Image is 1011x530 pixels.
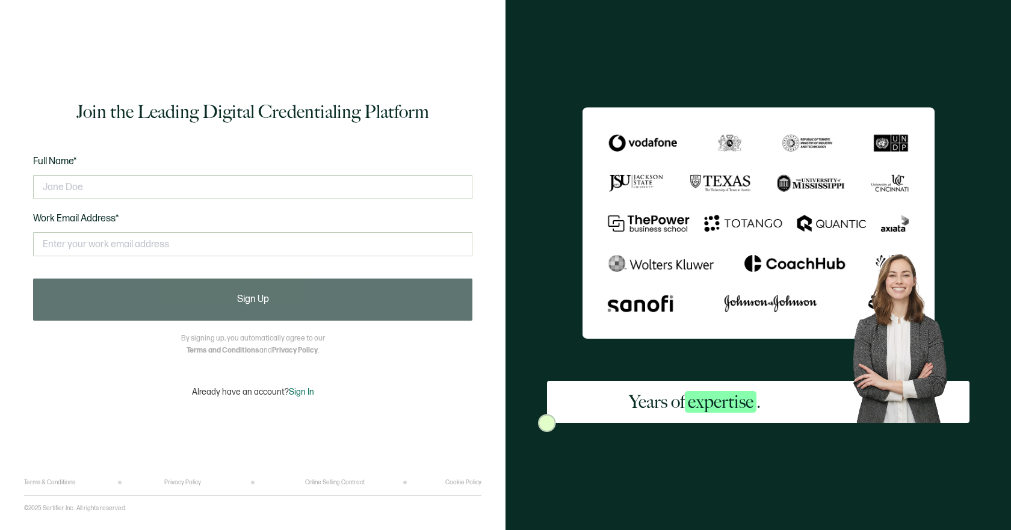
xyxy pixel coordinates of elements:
img: Sertifier Signup [538,414,556,432]
span: expertise [685,391,756,413]
a: Privacy Policy [272,346,318,355]
span: Work Email Address* [33,213,119,224]
h2: Years of . [629,390,761,414]
span: Full Name* [33,156,77,167]
input: Enter your work email address [33,232,472,256]
img: Sertifier Signup - Years of <span class="strong-h">expertise</span>. [583,107,935,339]
h1: Join the Leading Digital Credentialing Platform [76,100,429,124]
a: Terms & Conditions [24,479,75,486]
img: Sertifier Signup - Years of <span class="strong-h">expertise</span>. Hero [842,245,969,424]
a: Online Selling Contract [305,479,365,486]
p: ©2025 Sertifier Inc.. All rights reserved. [24,505,126,512]
a: Terms and Conditions [187,346,259,355]
p: By signing up, you automatically agree to our and . [181,333,325,357]
a: Cookie Policy [445,479,481,486]
span: Sign In [289,387,314,397]
span: Sign Up [237,295,269,304]
a: Privacy Policy [164,479,201,486]
button: Sign Up [33,279,472,321]
input: Jane Doe [33,175,472,199]
p: Already have an account? [192,387,314,397]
